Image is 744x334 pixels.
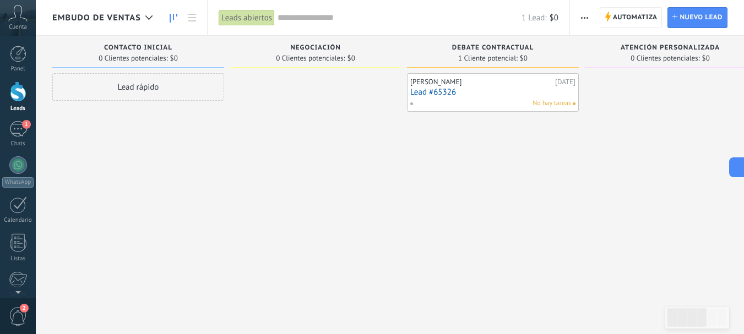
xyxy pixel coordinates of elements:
[2,217,34,224] div: Calendario
[183,7,202,29] a: Lista
[235,44,396,53] div: Negociación
[680,8,723,28] span: Nuevo lead
[410,87,575,97] a: Lead #65326
[2,140,34,147] div: Chats
[219,10,275,26] div: Leads abiertos
[52,13,141,23] span: Embudo de ventas
[555,78,575,86] div: [DATE]
[410,78,552,86] div: [PERSON_NAME]
[2,255,34,262] div: Listas
[347,55,355,62] span: $0
[22,120,31,129] span: 1
[2,177,34,188] div: WhatsApp
[9,24,27,31] span: Cuenta
[170,55,178,62] span: $0
[452,44,534,52] span: Debate contractual
[2,105,34,112] div: Leads
[533,98,571,108] span: No hay tareas
[520,55,528,62] span: $0
[276,55,345,62] span: 0 Clientes potenciales:
[164,7,183,29] a: Leads
[20,304,29,313] span: 2
[52,73,224,101] div: Lead rápido
[631,55,699,62] span: 0 Clientes potenciales:
[621,44,720,52] span: Atención personalizada
[667,7,727,28] a: Nuevo lead
[522,13,546,23] span: 1 Lead:
[99,55,167,62] span: 0 Clientes potenciales:
[600,7,662,28] a: Automatiza
[104,44,172,52] span: Contacto inicial
[702,55,710,62] span: $0
[412,44,573,53] div: Debate contractual
[577,7,593,28] button: Más
[290,44,341,52] span: Negociación
[458,55,518,62] span: 1 Cliente potencial:
[613,8,658,28] span: Automatiza
[2,65,34,73] div: Panel
[58,44,219,53] div: Contacto inicial
[550,13,558,23] span: $0
[573,102,575,105] span: No hay nada asignado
